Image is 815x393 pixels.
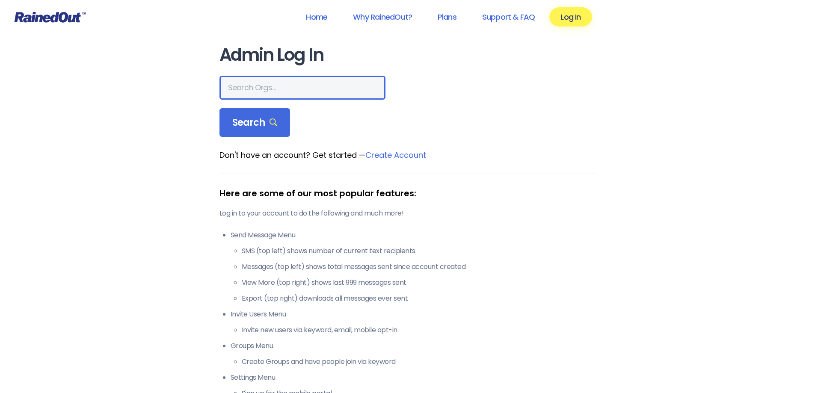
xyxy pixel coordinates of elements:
input: Search Orgs… [219,76,385,100]
div: Here are some of our most popular features: [219,187,596,200]
a: Create Account [365,150,426,160]
li: Export (top right) downloads all messages ever sent [242,293,596,304]
li: Create Groups and have people join via keyword [242,357,596,367]
span: Search [232,117,278,129]
a: Support & FAQ [471,7,546,27]
li: SMS (top left) shows number of current text recipients [242,246,596,256]
li: Invite new users via keyword, email, mobile opt-in [242,325,596,335]
a: Home [295,7,338,27]
a: Log In [549,7,592,27]
li: Send Message Menu [231,230,596,304]
p: Log in to your account to do the following and much more! [219,208,596,219]
div: Search [219,108,290,137]
a: Plans [427,7,468,27]
li: Messages (top left) shows total messages sent since account created [242,262,596,272]
h1: Admin Log In [219,45,596,65]
li: Invite Users Menu [231,309,596,335]
li: Groups Menu [231,341,596,367]
li: View More (top right) shows last 999 messages sent [242,278,596,288]
a: Why RainedOut? [342,7,423,27]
